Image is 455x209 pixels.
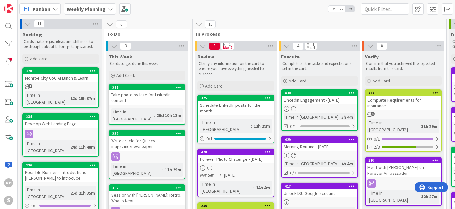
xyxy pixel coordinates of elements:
[282,137,357,143] div: 429
[419,123,420,130] span: :
[366,90,441,110] div: 414Complete Requirements for Insurance
[198,149,274,155] div: 428
[24,39,98,50] p: Cards that are just ideas and still need to be thought about before getting started.
[366,158,441,177] div: 397Meet with [PERSON_NAME] on Forever Ambassador
[371,112,375,116] span: 1
[201,96,274,100] div: 375
[116,73,137,78] span: Add Card...
[109,85,185,104] div: 217Take photo by lake for LinkedIn content
[23,74,98,82] div: Monroe City CoC AI Lunch & Learn
[198,95,274,101] div: 375
[376,42,387,50] span: 8
[198,135,274,143] div: 0/1
[205,20,216,28] span: 15
[289,78,309,84] span: Add Card...
[307,46,315,49] div: Max 4
[282,143,357,151] div: Morning Routine - [DATE]
[340,113,355,120] div: 3h 4m
[198,101,274,115] div: Schedule LinkedIn posts for the month
[23,68,98,74] div: 378
[201,204,274,208] div: 250
[109,85,185,90] div: 217
[368,91,441,95] div: 414
[23,162,98,182] div: 326Possible Business Introductions - [PERSON_NAME] to introduce
[120,42,131,50] span: 3
[109,84,185,125] a: 217Take photo by lake for LinkedIn contentTime in [GEOGRAPHIC_DATA]:26d 10h 18m
[200,172,214,178] i: Not Set
[365,89,442,152] a: 414Complete Requirements for InsuranceTime in [GEOGRAPHIC_DATA]:11h 29m0/12/3
[30,56,50,62] span: Add Card...
[68,143,69,151] span: :
[282,183,357,189] div: 417
[223,46,232,49] div: Max 2
[346,6,354,12] span: 3x
[22,113,99,157] a: 234Develop Web Landing PageTime in [GEOGRAPHIC_DATA]:24d 11h 48m
[340,160,355,167] div: 4h 4m
[200,181,253,195] div: Time in [GEOGRAPHIC_DATA]
[205,83,226,89] span: Add Card...
[282,90,357,96] div: 430
[293,42,304,50] span: 4
[22,67,99,108] a: 378Monroe City CoC AI Lunch & LearnTime in [GEOGRAPHIC_DATA]:12d 19h 37m
[223,43,231,46] div: Min 1
[109,185,185,205] div: 362Session with [PERSON_NAME]: Retro, What's Next
[26,163,98,167] div: 326
[23,114,98,128] div: 234Develop Web Landing Page
[4,4,13,13] img: Visit kanbanzone.com
[307,43,314,46] div: Min 1
[109,136,185,151] div: Write article for Quincy magazine/newspaper
[339,160,340,167] span: :
[224,172,236,179] span: [DATE]
[197,53,214,60] span: Review
[33,5,50,13] span: Kanban
[201,150,274,154] div: 428
[282,96,357,104] div: LinkedIn Engagement - [DATE]
[69,95,96,102] div: 12d 19h 37m
[109,90,185,104] div: Take photo by lake for LinkedIn content
[107,31,182,37] span: To Do
[197,149,274,197] a: 428Forever Photo Challenge - [DATE]Not Set[DATE]Time in [GEOGRAPHIC_DATA]:14h 4m
[34,20,45,28] span: 11
[419,193,420,200] span: :
[373,78,393,84] span: Add Card...
[69,143,96,151] div: 24d 11h 48m
[198,95,274,115] div: 375Schedule LinkedIn posts for the month
[28,84,32,88] span: 1
[13,1,28,9] span: Support
[420,193,439,200] div: 12h 27m
[252,122,272,129] div: 11h 29m
[68,95,69,102] span: :
[198,155,274,163] div: Forever Photo Challenge - [DATE]
[374,136,380,143] span: 0 / 1
[281,89,358,131] a: 430LinkedIn Engagement - [DATE]Time in [GEOGRAPHIC_DATA]:3h 4m0/11
[22,31,42,38] span: Backlog
[281,53,300,60] span: Execute
[26,69,98,73] div: 378
[285,184,357,189] div: 417
[209,42,220,50] span: 3
[367,119,419,133] div: Time in [GEOGRAPHIC_DATA]
[162,166,163,173] span: :
[366,163,441,177] div: Meet with [PERSON_NAME] on Forever Ambassador
[196,31,438,37] span: In Process
[197,95,274,143] a: 375Schedule LinkedIn posts for the monthTime in [GEOGRAPHIC_DATA]:11h 29m0/1
[337,6,346,12] span: 2x
[4,196,13,205] div: S
[282,90,357,104] div: 430LinkedIn Engagement - [DATE]
[198,203,274,209] div: 250
[366,90,441,96] div: 414
[365,53,379,60] span: Verify
[112,131,185,136] div: 232
[284,160,339,167] div: Time in [GEOGRAPHIC_DATA]
[109,191,185,205] div: Session with [PERSON_NAME]: Retro, What's Next
[109,53,132,60] span: This Week
[109,185,185,191] div: 362
[69,190,96,197] div: 25d 21h 35m
[199,61,273,77] p: Clarify any information on the card to ensure you have everything needed to succeed.
[25,140,68,154] div: Time in [GEOGRAPHIC_DATA]
[282,183,357,197] div: 417Unlock ISU Google account
[251,122,252,129] span: :
[328,6,337,12] span: 1x
[112,186,185,190] div: 362
[367,190,419,204] div: Time in [GEOGRAPHIC_DATA]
